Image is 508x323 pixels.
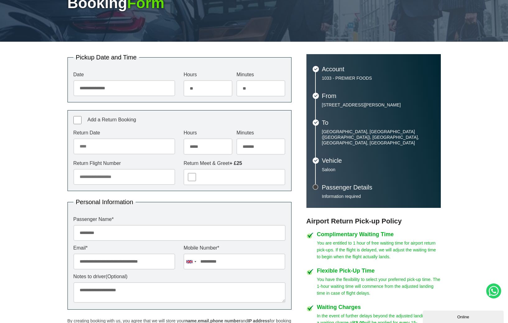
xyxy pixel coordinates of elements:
label: Return Meet & Greet [184,161,285,166]
h3: Account [322,66,435,72]
input: Add a Return Booking [73,116,82,124]
p: Information required [322,194,435,199]
label: Hours [184,130,232,135]
div: United Kingdom: +44 [184,254,198,269]
label: Mobile Number [184,246,285,250]
strong: + £25 [230,161,242,166]
iframe: chat widget [423,309,505,323]
h3: Airport Return Pick-up Policy [306,217,441,225]
p: 1033 - PREMIER FOODS [322,75,435,81]
p: Saloon [322,167,435,172]
label: Hours [184,72,232,77]
h3: Vehicle [322,157,435,164]
h4: Flexible Pick-Up Time [317,268,441,274]
p: You are entitled to 1 hour of free waiting time for airport return pick-ups. If the flight is del... [317,240,441,260]
p: [STREET_ADDRESS][PERSON_NAME] [322,102,435,108]
label: Minutes [236,72,285,77]
label: Email [73,246,175,250]
h4: Waiting Charges [317,304,441,310]
h4: Complimentary Waiting Time [317,232,441,237]
legend: Pickup Date and Time [73,54,139,60]
span: (Optional) [106,274,128,279]
legend: Personal Information [73,199,136,205]
h3: From [322,93,435,99]
label: Return Date [73,130,175,135]
h3: Passenger Details [322,184,435,190]
h3: To [322,119,435,126]
p: You have the flexibility to select your preferred pick-up time. The 1-hour waiting time will comm... [317,276,441,297]
p: [GEOGRAPHIC_DATA], [GEOGRAPHIC_DATA] ([GEOGRAPHIC_DATA]), [GEOGRAPHIC_DATA], [GEOGRAPHIC_DATA], [... [322,129,435,146]
span: Add a Return Booking [87,117,136,122]
label: Date [73,72,175,77]
label: Notes to driver [73,274,286,279]
label: Passenger Name [73,217,286,222]
label: Minutes [236,130,285,135]
label: Return Flight Number [73,161,175,166]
